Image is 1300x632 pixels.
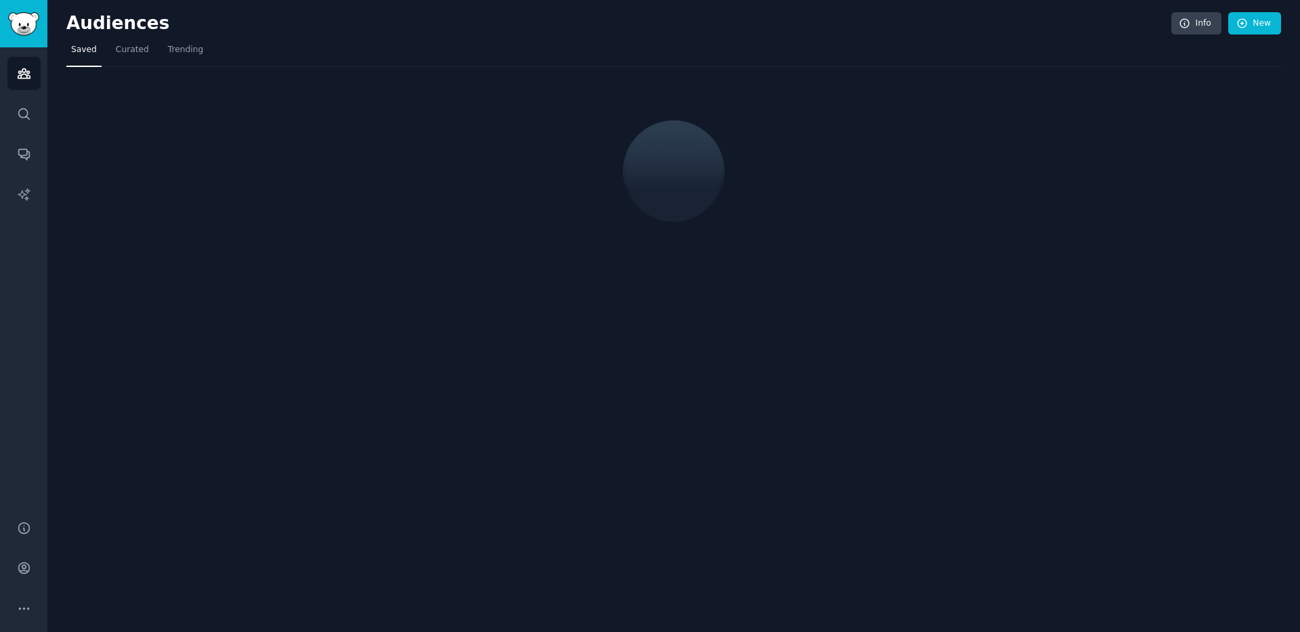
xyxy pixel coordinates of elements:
[111,39,154,67] a: Curated
[66,39,102,67] a: Saved
[66,13,1171,35] h2: Audiences
[1171,12,1221,35] a: Info
[163,39,208,67] a: Trending
[71,44,97,56] span: Saved
[1228,12,1281,35] a: New
[116,44,149,56] span: Curated
[8,12,39,36] img: GummySearch logo
[168,44,203,56] span: Trending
